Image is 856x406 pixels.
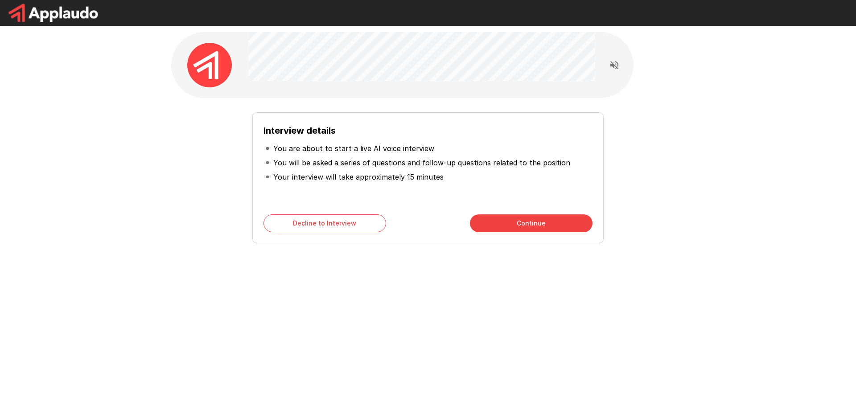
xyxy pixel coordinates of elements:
[273,143,434,154] p: You are about to start a live AI voice interview
[187,43,232,87] img: applaudo_avatar.png
[263,214,386,232] button: Decline to Interview
[605,56,623,74] button: Read questions aloud
[273,157,570,168] p: You will be asked a series of questions and follow-up questions related to the position
[263,125,336,136] b: Interview details
[273,172,444,182] p: Your interview will take approximately 15 minutes
[470,214,593,232] button: Continue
